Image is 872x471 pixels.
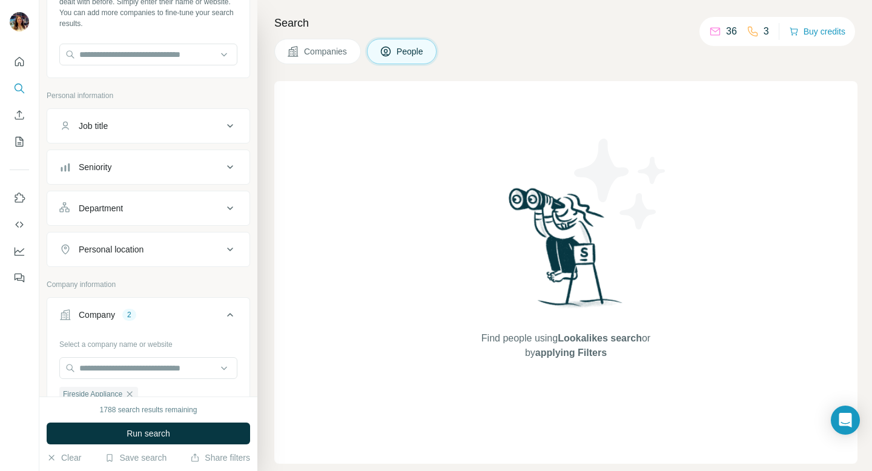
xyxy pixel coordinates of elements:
p: 36 [726,24,737,39]
span: Lookalikes search [558,333,642,343]
p: Company information [47,279,250,290]
span: Fireside Appliance [63,389,122,400]
p: 3 [764,24,769,39]
button: My lists [10,131,29,153]
button: Save search [105,452,167,464]
span: Find people using or by [469,331,662,360]
button: Personal location [47,235,249,264]
div: 1788 search results remaining [100,404,197,415]
div: Company [79,309,115,321]
button: Use Surfe API [10,214,29,236]
div: 2 [122,309,136,320]
h4: Search [274,15,857,31]
button: Feedback [10,267,29,289]
p: Personal information [47,90,250,101]
img: Avatar [10,12,29,31]
button: Enrich CSV [10,104,29,126]
img: Surfe Illustration - Woman searching with binoculars [503,185,629,320]
button: Dashboard [10,240,29,262]
button: Clear [47,452,81,464]
div: Seniority [79,161,111,173]
div: Personal location [79,243,144,255]
button: Job title [47,111,249,140]
div: Select a company name or website [59,334,237,350]
button: Use Surfe on LinkedIn [10,187,29,209]
div: Department [79,202,123,214]
button: Quick start [10,51,29,73]
button: Company2 [47,300,249,334]
div: Job title [79,120,108,132]
button: Buy credits [789,23,845,40]
button: Share filters [190,452,250,464]
button: Seniority [47,153,249,182]
button: Search [10,77,29,99]
span: Run search [127,427,170,440]
button: Run search [47,423,250,444]
img: Surfe Illustration - Stars [566,130,675,239]
div: Open Intercom Messenger [831,406,860,435]
span: People [397,45,424,58]
button: Department [47,194,249,223]
span: applying Filters [535,347,607,358]
span: Companies [304,45,348,58]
